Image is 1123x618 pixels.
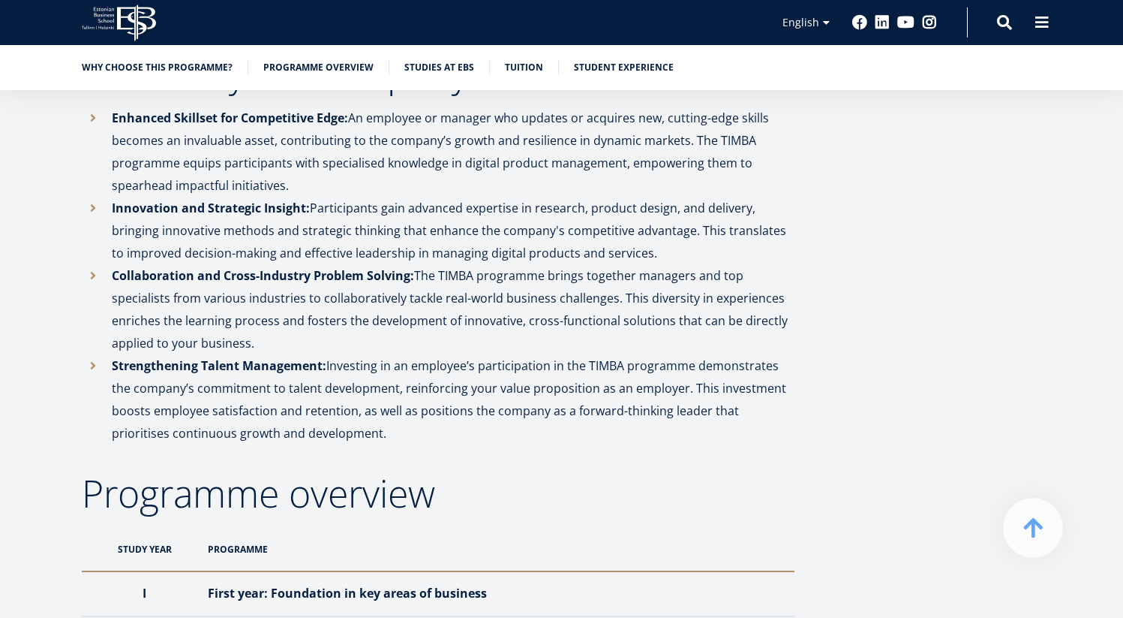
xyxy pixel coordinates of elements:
span: Two-year MBA [17,228,82,242]
span: One-year MBA (in Estonian) [17,209,140,222]
a: Programme overview [263,60,374,75]
span: Last Name [356,1,404,14]
th: I [82,571,201,616]
input: One-year MBA (in Estonian) [4,210,14,219]
h2: How will your company benefit? [82,54,794,92]
li: An employee or manager who updates or acquires new, cutting-edge skills becomes an invaluable ass... [82,107,794,197]
input: Technology Innovation MBA [4,249,14,258]
h2: Programme overview [82,475,794,512]
li: The TIMBA programme brings together managers and top specialists from various industries to colla... [82,264,794,354]
a: Instagram [922,15,937,30]
a: Studies at EBS [404,60,474,75]
a: Tuition [505,60,543,75]
strong: Enhanced Skillset for Competitive Edge: [112,110,348,126]
span: Technology Innovation MBA [17,248,144,261]
a: Student experience [574,60,674,75]
th: First year: Foundation in key areas of business [200,571,704,616]
a: Linkedin [875,15,890,30]
a: Youtube [897,15,914,30]
strong: Strengthening Talent Management: [112,357,326,374]
th: Programme [200,527,704,571]
strong: Collaboration and Cross-Industry Problem Solving: [112,267,414,284]
li: Investing in an employee’s participation in the TIMBA programme demonstrates the company’s commit... [82,354,794,445]
input: Two-year MBA [4,229,14,239]
th: Study year [82,527,201,571]
strong: Innovation and Strategic Insight: [112,200,310,216]
li: Participants gain advanced expertise in research, product design, and delivery, bringing innovati... [82,197,794,264]
a: Why choose this programme? [82,60,233,75]
a: Facebook [852,15,867,30]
